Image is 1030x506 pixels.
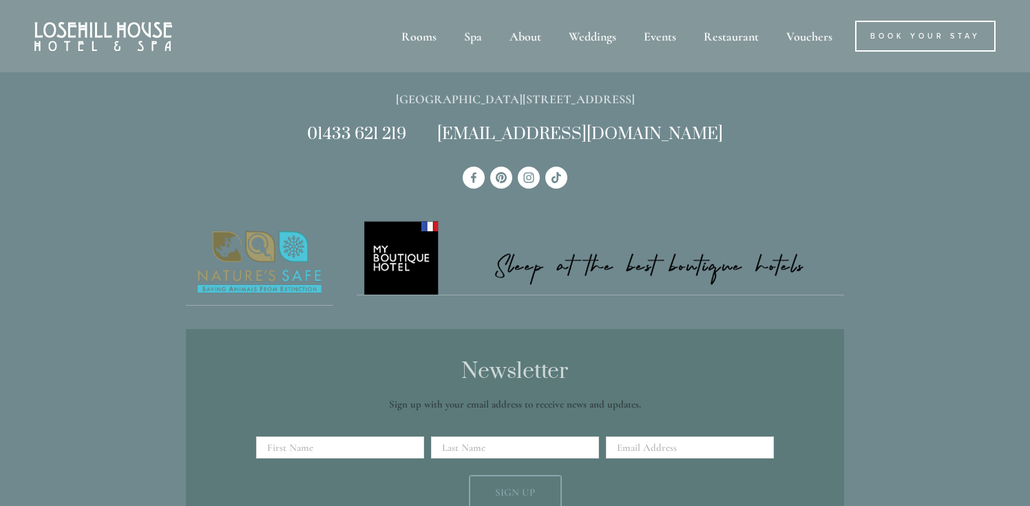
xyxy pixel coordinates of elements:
[256,436,424,458] input: First Name
[34,22,172,51] img: Losehill House
[774,21,845,52] a: Vouchers
[691,21,771,52] div: Restaurant
[463,167,485,189] a: Losehill House Hotel & Spa
[261,396,769,412] p: Sign up with your email address to receive news and updates.
[545,167,567,189] a: TikTok
[452,21,494,52] div: Spa
[431,436,599,458] input: Last Name
[261,359,769,384] h2: Newsletter
[186,219,333,306] img: Nature's Safe - Logo
[518,167,540,189] a: Instagram
[495,486,535,498] span: Sign Up
[556,21,629,52] div: Weddings
[437,124,723,145] a: [EMAIL_ADDRESS][DOMAIN_NAME]
[606,436,774,458] input: Email Address
[490,167,512,189] a: Pinterest
[357,219,845,295] img: My Boutique Hotel - Logo
[186,89,844,110] p: [GEOGRAPHIC_DATA][STREET_ADDRESS]
[855,21,996,52] a: Book Your Stay
[389,21,449,52] div: Rooms
[497,21,554,52] div: About
[631,21,689,52] div: Events
[357,219,845,296] a: My Boutique Hotel - Logo
[307,124,406,145] a: 01433 621 219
